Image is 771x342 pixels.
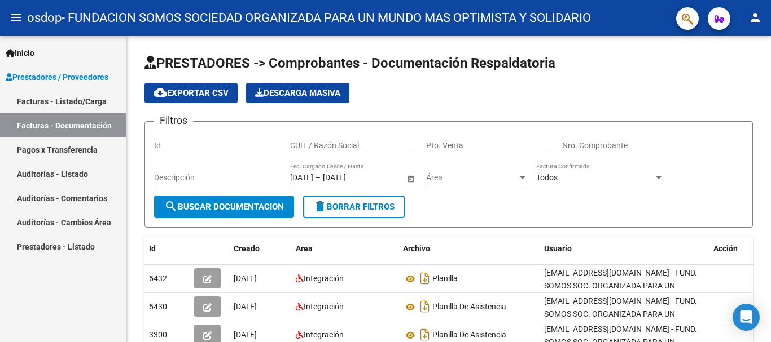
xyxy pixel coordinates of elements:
[144,237,190,261] datatable-header-cell: Id
[544,268,697,303] span: [EMAIL_ADDRESS][DOMAIN_NAME] - FUND. SOMOS SOC. ORGANIZADA PARA UN MUNDO MAS OPTIMISTA Y SOLI. ,
[536,173,558,182] span: Todos
[426,173,518,183] span: Área
[246,83,349,103] button: Descarga Masiva
[246,83,349,103] app-download-masive: Descarga masiva de comprobantes (adjuntos)
[544,296,697,331] span: [EMAIL_ADDRESS][DOMAIN_NAME] - FUND. SOMOS SOC. ORGANIZADA PARA UN MUNDO MAS OPTIMISTA Y SOLI. ,
[432,274,458,283] span: Planilla
[713,244,738,253] span: Acción
[544,244,572,253] span: Usuario
[255,88,340,98] span: Descarga Masiva
[313,202,395,212] span: Borrar Filtros
[144,55,555,71] span: PRESTADORES -> Comprobantes - Documentación Respaldatoria
[398,237,540,261] datatable-header-cell: Archivo
[418,269,432,287] i: Descargar documento
[144,83,238,103] button: Exportar CSV
[418,297,432,316] i: Descargar documento
[296,244,313,253] span: Area
[290,173,313,183] input: Fecha inicio
[432,303,506,312] span: Planilla De Asistencia
[304,274,344,283] span: Integración
[403,244,430,253] span: Archivo
[733,304,760,331] div: Open Intercom Messenger
[6,71,108,83] span: Prestadores / Proveedores
[313,199,327,213] mat-icon: delete
[540,237,709,261] datatable-header-cell: Usuario
[154,86,167,99] mat-icon: cloud_download
[149,330,167,339] span: 3300
[149,302,167,311] span: 5430
[229,237,291,261] datatable-header-cell: Creado
[234,244,260,253] span: Creado
[27,6,62,30] span: osdop
[164,202,284,212] span: Buscar Documentacion
[323,173,378,183] input: Fecha fin
[164,199,178,213] mat-icon: search
[432,331,506,340] span: Planilla De Asistencia
[304,330,344,339] span: Integración
[303,196,405,218] button: Borrar Filtros
[291,237,398,261] datatable-header-cell: Area
[748,11,762,24] mat-icon: person
[234,330,257,339] span: [DATE]
[149,274,167,283] span: 5432
[304,302,344,311] span: Integración
[405,172,417,184] button: Open calendar
[154,88,229,98] span: Exportar CSV
[62,6,591,30] span: - FUNDACION SOMOS SOCIEDAD ORGANIZADA PARA UN MUNDO MAS OPTIMISTA Y SOLIDARIO
[154,196,294,218] button: Buscar Documentacion
[709,237,765,261] datatable-header-cell: Acción
[234,274,257,283] span: [DATE]
[9,11,23,24] mat-icon: menu
[316,173,321,183] span: –
[154,113,193,128] h3: Filtros
[6,47,34,59] span: Inicio
[149,244,156,253] span: Id
[234,302,257,311] span: [DATE]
